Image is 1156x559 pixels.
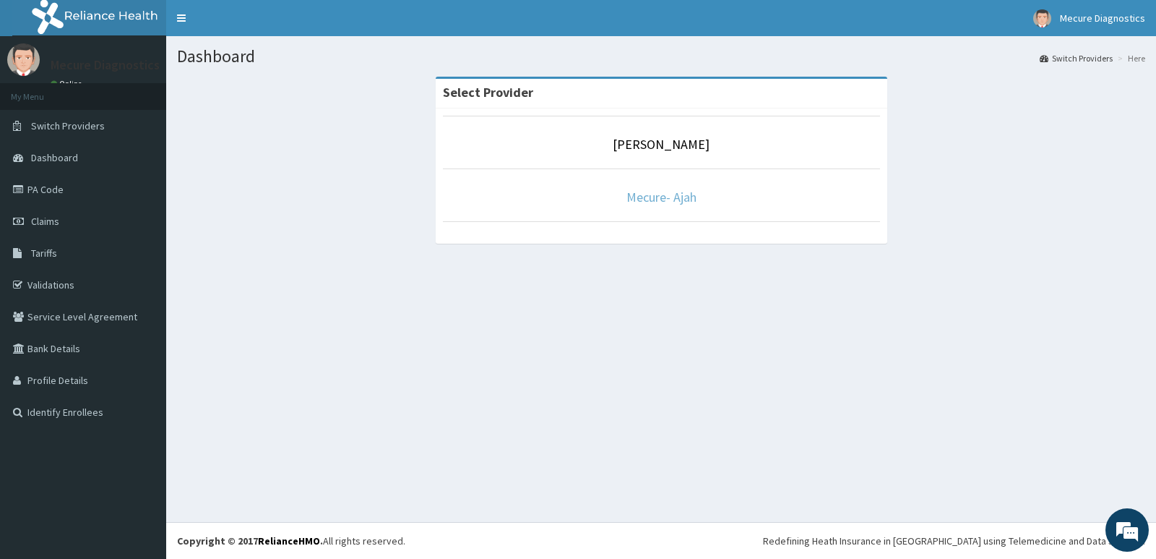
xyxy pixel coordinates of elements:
[31,215,59,228] span: Claims
[1114,52,1145,64] li: Here
[51,59,160,72] p: Mecure Diagnostics
[51,79,85,89] a: Online
[31,119,105,132] span: Switch Providers
[177,47,1145,66] h1: Dashboard
[7,43,40,76] img: User Image
[443,84,533,101] strong: Select Provider
[166,522,1156,559] footer: All rights reserved.
[613,136,709,153] a: [PERSON_NAME]
[1033,9,1051,27] img: User Image
[31,151,78,164] span: Dashboard
[258,534,320,547] a: RelianceHMO
[177,534,323,547] strong: Copyright © 2017 .
[626,189,696,205] a: Mecure- Ajah
[1040,52,1113,64] a: Switch Providers
[31,247,57,260] span: Tariffs
[1060,12,1145,25] span: Mecure Diagnostics
[763,534,1145,548] div: Redefining Heath Insurance in [GEOGRAPHIC_DATA] using Telemedicine and Data Science!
